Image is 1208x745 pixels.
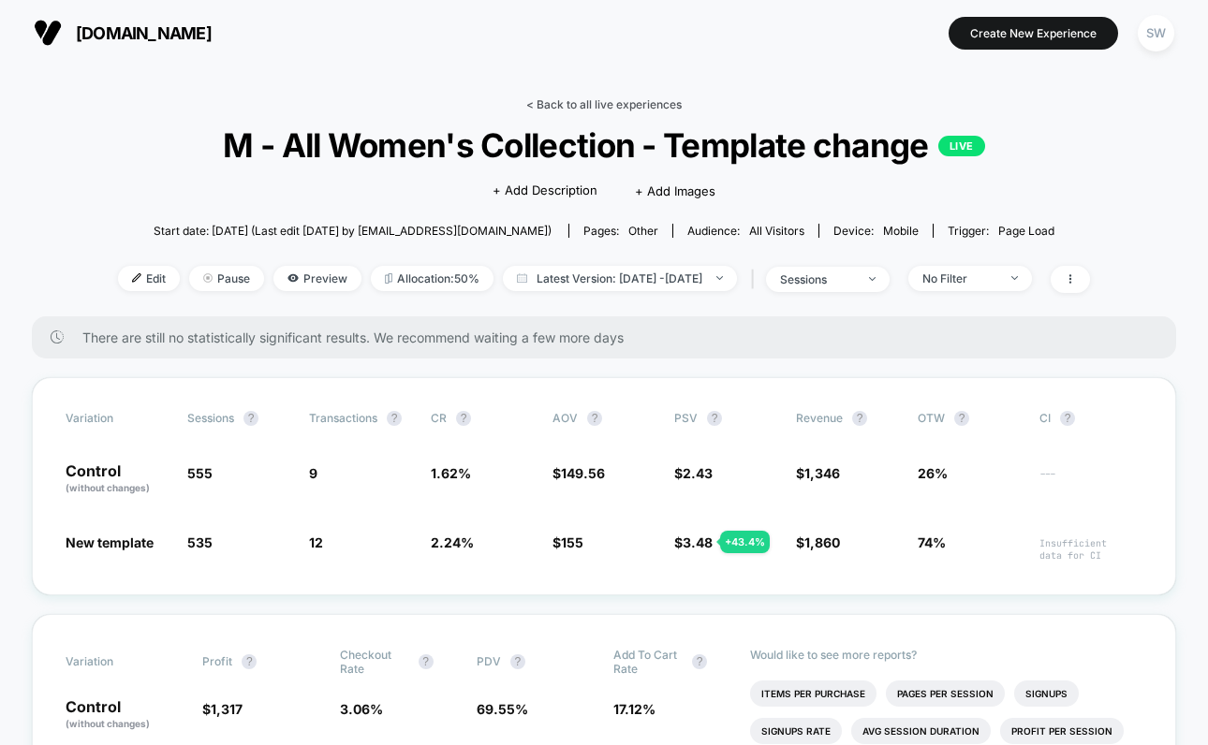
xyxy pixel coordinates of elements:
button: ? [419,654,434,669]
span: 1,860 [804,534,840,550]
span: $ [552,534,583,550]
span: PDV [477,654,501,668]
span: CI [1039,411,1142,426]
img: end [1011,276,1018,280]
span: other [628,224,658,238]
span: Edit [118,266,180,291]
button: ? [243,411,258,426]
span: AOV [552,411,578,425]
div: SW [1138,15,1174,51]
span: $ [674,534,713,550]
button: [DOMAIN_NAME] [28,18,217,48]
span: $ [202,701,243,717]
span: Variation [66,648,169,676]
span: | [746,266,766,293]
button: ? [707,411,722,426]
div: Pages: [583,224,658,238]
a: < Back to all live experiences [526,97,682,111]
p: LIVE [938,136,985,156]
span: 12 [309,534,323,550]
span: Checkout Rate [340,648,409,676]
span: CR [431,411,447,425]
span: 2.43 [683,465,713,481]
span: 3.06 % [340,701,383,717]
span: OTW [918,411,1021,426]
span: (without changes) [66,482,150,493]
span: Profit [202,654,232,668]
span: Transactions [309,411,377,425]
p: Control [66,699,184,731]
p: Would like to see more reports? [750,648,1142,662]
li: Avg Session Duration [851,718,991,744]
span: $ [796,465,840,481]
span: 74% [918,534,946,550]
div: No Filter [922,271,997,285]
button: ? [510,654,525,669]
span: Revenue [796,411,843,425]
span: There are still no statistically significant results. We recommend waiting a few more days [82,329,1139,345]
img: end [869,277,876,281]
button: ? [242,654,257,669]
span: $ [674,465,713,481]
li: Profit Per Session [1000,718,1124,744]
li: Pages Per Session [886,680,1005,707]
span: Sessions [187,411,234,425]
img: end [716,276,723,280]
p: Control [66,463,169,495]
span: Start date: [DATE] (Last edit [DATE] by [EMAIL_ADDRESS][DOMAIN_NAME]) [154,224,552,238]
span: M - All Women's Collection - Template change [167,125,1041,165]
span: Device: [818,224,933,238]
span: Variation [66,411,169,426]
span: (without changes) [66,718,150,729]
span: $ [552,465,605,481]
span: [DOMAIN_NAME] [76,23,212,43]
span: 2.24 % [431,534,474,550]
img: end [203,273,213,283]
span: $ [796,534,840,550]
span: 17.12 % [613,701,656,717]
span: 3.48 [683,534,713,550]
span: Allocation: 50% [371,266,494,291]
span: 1,346 [804,465,840,481]
span: 26% [918,465,948,481]
li: Signups Rate [750,718,842,744]
span: 535 [187,534,213,550]
span: All Visitors [749,224,804,238]
button: ? [692,654,707,669]
span: Add To Cart Rate [613,648,683,676]
span: Pause [189,266,264,291]
button: ? [852,411,867,426]
div: Trigger: [948,224,1054,238]
img: Visually logo [34,19,62,47]
li: Items Per Purchase [750,680,877,707]
li: Signups [1014,680,1079,707]
button: ? [456,411,471,426]
span: Page Load [998,224,1054,238]
span: 69.55 % [477,701,528,717]
span: mobile [883,224,919,238]
div: Audience: [687,224,804,238]
span: 555 [187,465,213,481]
span: Insufficient data for CI [1039,537,1142,562]
span: Preview [273,266,361,291]
div: sessions [780,272,855,286]
button: ? [954,411,969,426]
span: PSV [674,411,698,425]
img: calendar [517,273,527,283]
span: --- [1039,468,1142,495]
span: Latest Version: [DATE] - [DATE] [503,266,737,291]
img: edit [132,273,141,283]
button: SW [1132,14,1180,52]
span: 1,317 [211,701,243,717]
button: ? [1060,411,1075,426]
button: ? [387,411,402,426]
span: + Add Description [493,182,597,200]
span: 1.62 % [431,465,471,481]
button: Create New Experience [949,17,1118,50]
div: + 43.4 % [720,531,770,553]
img: rebalance [385,273,392,284]
span: 149.56 [561,465,605,481]
span: 9 [309,465,317,481]
span: New template [66,534,154,550]
button: ? [587,411,602,426]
